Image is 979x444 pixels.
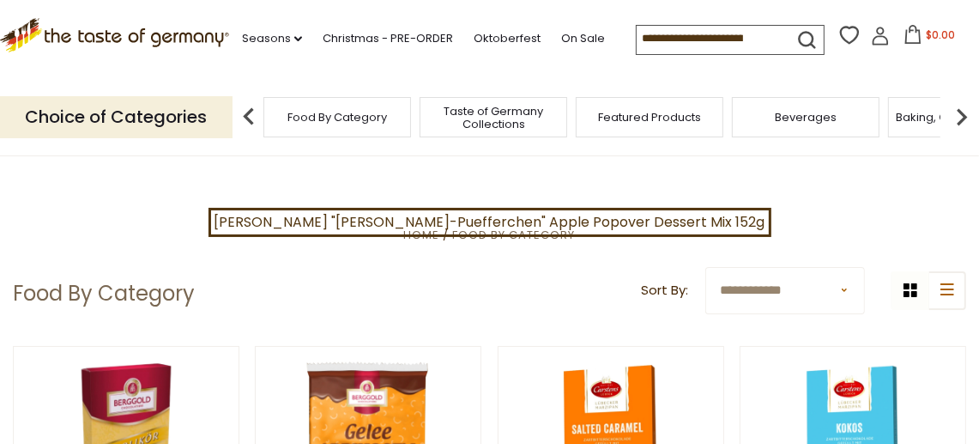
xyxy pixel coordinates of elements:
a: Home [403,227,439,243]
img: previous arrow [232,100,266,134]
label: Sort By: [641,280,688,301]
a: Seasons [242,29,302,48]
img: next arrow [945,100,979,134]
a: Christmas - PRE-ORDER [323,29,453,48]
button: $0.00 [893,25,966,51]
a: Oktoberfest [474,29,541,48]
a: Food By Category [287,111,387,124]
a: Beverages [775,111,837,124]
h1: Food By Category [13,281,195,307]
a: Featured Products [598,111,701,124]
a: Taste of Germany Collections [425,105,562,131]
a: Food By Category [453,227,576,243]
a: On Sale [561,29,605,48]
span: $0.00 [926,27,955,42]
a: [PERSON_NAME] "[PERSON_NAME]-Puefferchen" Apple Popover Dessert Mix 152g [208,208,771,237]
